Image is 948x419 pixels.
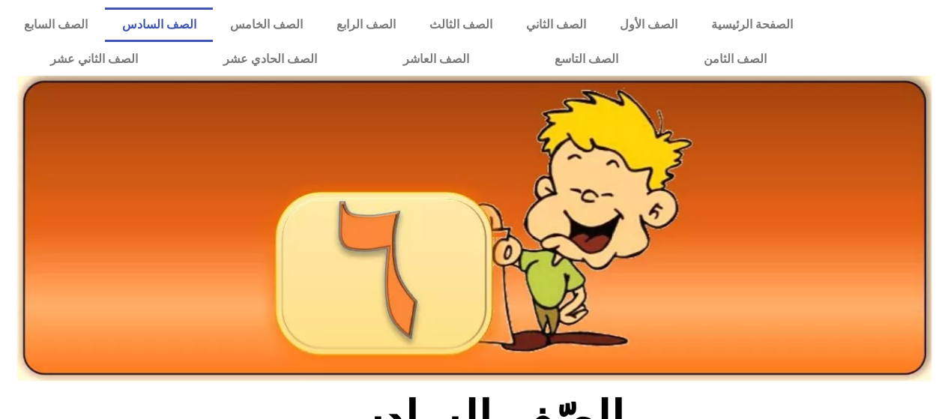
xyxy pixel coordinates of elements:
[509,7,603,42] a: الصف الثاني
[7,42,181,76] a: الصف الثاني عشر
[603,7,694,42] a: الصف الأول
[694,7,809,42] a: الصفحة الرئيسية
[412,7,509,42] a: الصف الثالث
[512,42,661,76] a: الصف التاسع
[213,7,319,42] a: الصف الخامس
[661,42,809,76] a: الصف الثامن
[360,42,512,76] a: الصف العاشر
[105,7,213,42] a: الصف السادس
[319,7,412,42] a: الصف الرابع
[181,42,360,76] a: الصف الحادي عشر
[7,7,105,42] a: الصف السابع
